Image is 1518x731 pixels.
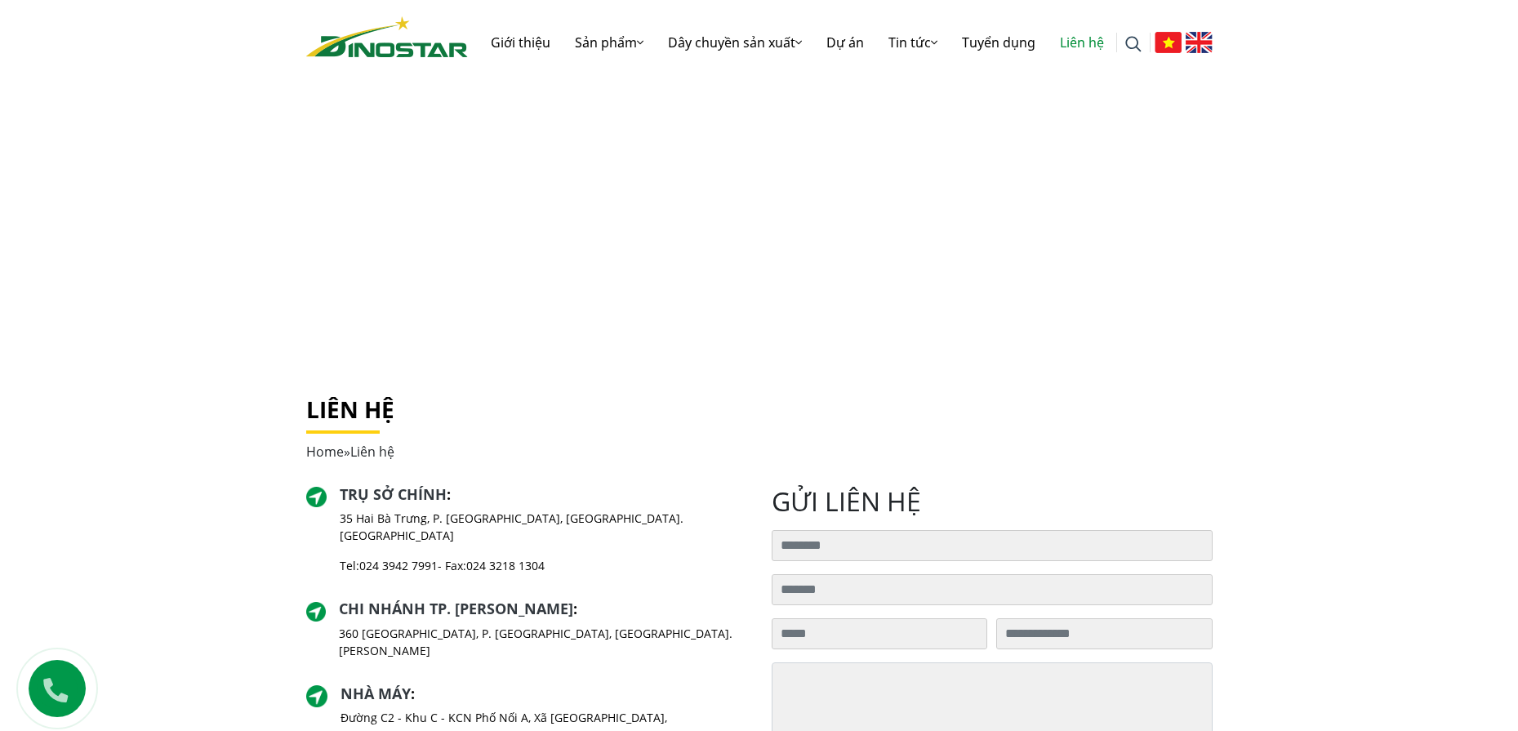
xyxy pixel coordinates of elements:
span: Liên hệ [350,443,394,461]
p: 360 [GEOGRAPHIC_DATA], P. [GEOGRAPHIC_DATA], [GEOGRAPHIC_DATA]. [PERSON_NAME] [339,625,747,659]
h2: : [340,486,746,504]
img: directer [306,602,326,622]
img: Tiếng Việt [1155,32,1182,53]
span: » [306,443,394,461]
a: Home [306,443,344,461]
a: 024 3942 7991 [359,558,438,573]
a: Nhà máy [341,684,411,703]
a: 024 3218 1304 [466,558,545,573]
img: English [1186,32,1213,53]
a: Dây chuyền sản xuất [656,16,814,69]
a: Trụ sở chính [340,484,447,504]
a: Chi nhánh TP. [PERSON_NAME] [339,599,573,618]
a: Liên hệ [1048,16,1116,69]
p: Tel: - Fax: [340,557,746,574]
a: Tuyển dụng [950,16,1048,69]
a: Tin tức [876,16,950,69]
a: Giới thiệu [479,16,563,69]
p: 35 Hai Bà Trưng, P. [GEOGRAPHIC_DATA], [GEOGRAPHIC_DATA]. [GEOGRAPHIC_DATA] [340,510,746,544]
a: Sản phẩm [563,16,656,69]
h2: : [341,685,746,703]
h1: Liên hệ [306,396,1213,424]
h2: gửi liên hệ [772,486,1213,517]
img: directer [306,487,327,508]
a: Dự án [814,16,876,69]
h2: : [339,600,747,618]
img: search [1125,36,1142,52]
img: directer [306,685,328,707]
img: logo [306,16,468,57]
